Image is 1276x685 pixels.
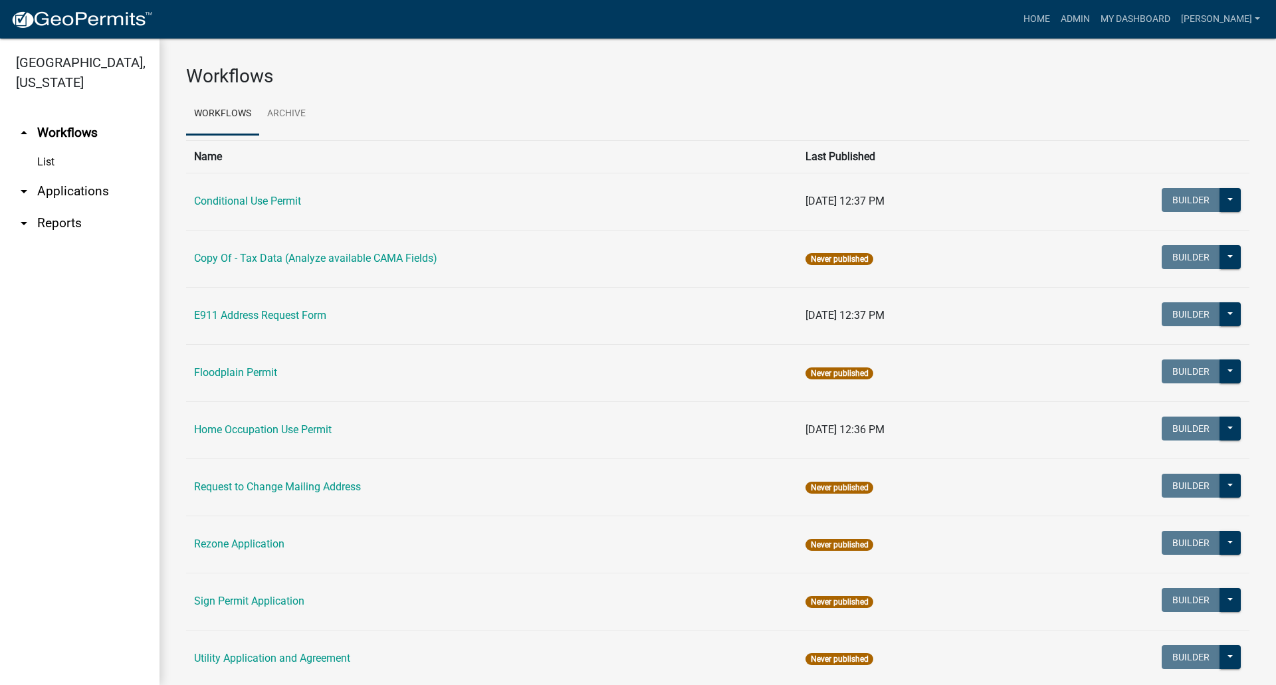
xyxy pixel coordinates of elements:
span: Never published [805,367,873,379]
button: Builder [1162,188,1220,212]
button: Builder [1162,417,1220,440]
a: Utility Application and Agreement [194,652,350,664]
i: arrow_drop_up [16,125,32,141]
a: Home Occupation Use Permit [194,423,332,436]
button: Builder [1162,588,1220,612]
span: Never published [805,253,873,265]
a: Floodplain Permit [194,366,277,379]
a: Admin [1055,7,1095,32]
button: Builder [1162,474,1220,498]
span: Never published [805,596,873,608]
button: Builder [1162,645,1220,669]
a: Rezone Application [194,538,284,550]
span: Never published [805,539,873,551]
a: E911 Address Request Form [194,309,326,322]
a: Copy Of - Tax Data (Analyze available CAMA Fields) [194,252,437,264]
a: Archive [259,93,314,136]
a: [PERSON_NAME] [1176,7,1265,32]
a: Sign Permit Application [194,595,304,607]
a: Workflows [186,93,259,136]
span: [DATE] 12:37 PM [805,309,885,322]
button: Builder [1162,531,1220,555]
a: My Dashboard [1095,7,1176,32]
button: Builder [1162,245,1220,269]
th: Name [186,140,797,173]
h3: Workflows [186,65,1249,88]
span: Never published [805,653,873,665]
button: Builder [1162,359,1220,383]
span: [DATE] 12:36 PM [805,423,885,436]
i: arrow_drop_down [16,183,32,199]
a: Home [1018,7,1055,32]
span: [DATE] 12:37 PM [805,195,885,207]
a: Request to Change Mailing Address [194,480,361,493]
i: arrow_drop_down [16,215,32,231]
span: Never published [805,482,873,494]
th: Last Published [797,140,1021,173]
button: Builder [1162,302,1220,326]
a: Conditional Use Permit [194,195,301,207]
